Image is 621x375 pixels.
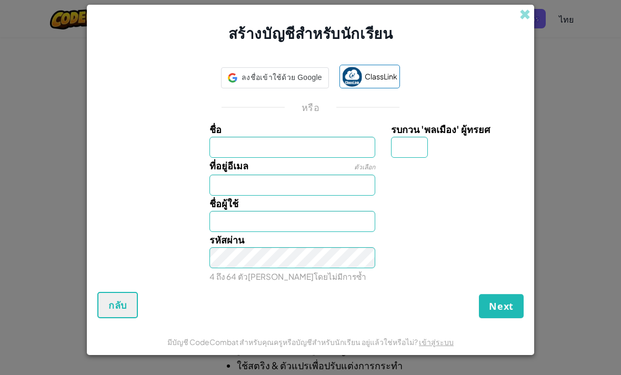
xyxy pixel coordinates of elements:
span: กลับ [108,299,127,311]
span: ที่อยู่อีเมล [209,159,248,171]
small: 4 ถึง 64 ตัว[PERSON_NAME]โดยไม่มีการซ้ำ [209,271,366,281]
span: มีบัญชี CodeCombat สำหรับคุณครูหรือบัญชีสำหรับนักเรียน อยู่แล้วใช่หรือไม่? [167,337,419,347]
span: รหัสผ่าน [209,234,244,246]
div: ลงชื่อเข้าใช้ด้วย Google [221,67,329,88]
button: Next [479,294,524,318]
span: ชื่อ [209,123,222,135]
span: รบกวน 'พลเมือง' ผู้ทรยศ [391,123,490,135]
span: ลงชื่อเข้าใช้ด้วย Google [242,70,322,85]
span: ตัวเลือก [354,163,375,171]
span: สร้างบัญชีสำหรับนักเรียน [228,24,393,42]
a: เข้าสู่ระบบ [419,337,454,347]
iframe: กล่องโต้ตอบลงชื่อเข้าใช้ด้วย Google [405,11,610,145]
p: หรือ [302,101,319,114]
span: ClassLink [365,69,397,84]
img: classlink-logo-small.png [342,67,362,87]
span: ชื่อผู้ใช้ [209,197,238,209]
button: กลับ [97,292,138,318]
span: Next [489,300,514,312]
